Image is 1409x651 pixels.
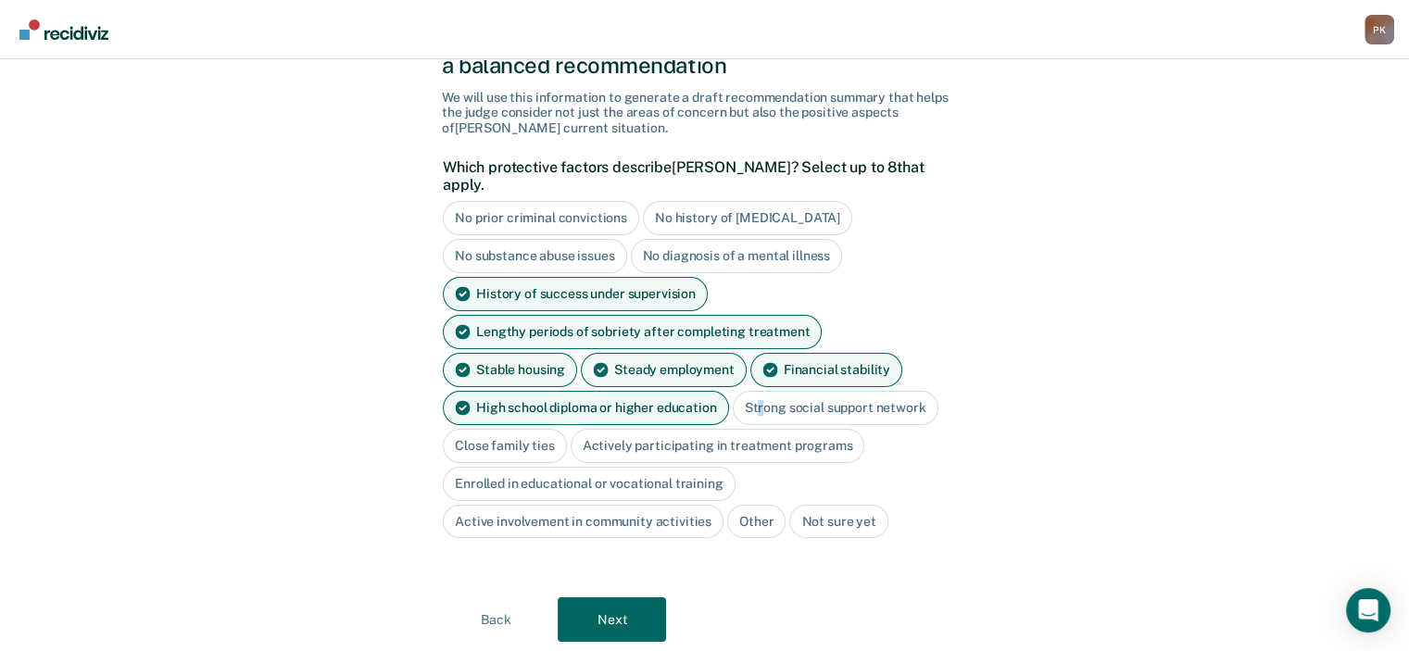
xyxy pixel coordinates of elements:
div: No prior criminal convictions [443,201,639,235]
label: Which protective factors describe [PERSON_NAME] ? Select up to 8 that apply. [443,158,957,194]
div: Close family ties [443,429,567,463]
div: High school diploma or higher education [443,391,729,425]
button: Next [558,597,666,642]
div: Actively participating in treatment programs [571,429,865,463]
div: Enrolled in educational or vocational training [443,467,736,501]
img: Recidiviz [19,19,108,40]
div: No history of [MEDICAL_DATA] [643,201,852,235]
button: Back [442,597,550,642]
div: Lengthy periods of sobriety after completing treatment [443,315,822,349]
div: Financial stability [750,353,902,387]
div: History of success under supervision [443,277,708,311]
div: Active involvement in community activities [443,505,723,539]
div: Stable housing [443,353,577,387]
div: P K [1365,15,1394,44]
div: Open Intercom Messenger [1346,588,1390,632]
div: Other [727,505,786,539]
div: Steady employment [581,353,747,387]
div: Strong social support network [733,391,938,425]
button: Profile dropdown button [1365,15,1394,44]
div: We will use this information to generate a draft recommendation summary that helps the judge cons... [442,90,967,136]
div: No substance abuse issues [443,239,627,273]
div: Not sure yet [789,505,887,539]
div: No diagnosis of a mental illness [631,239,843,273]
